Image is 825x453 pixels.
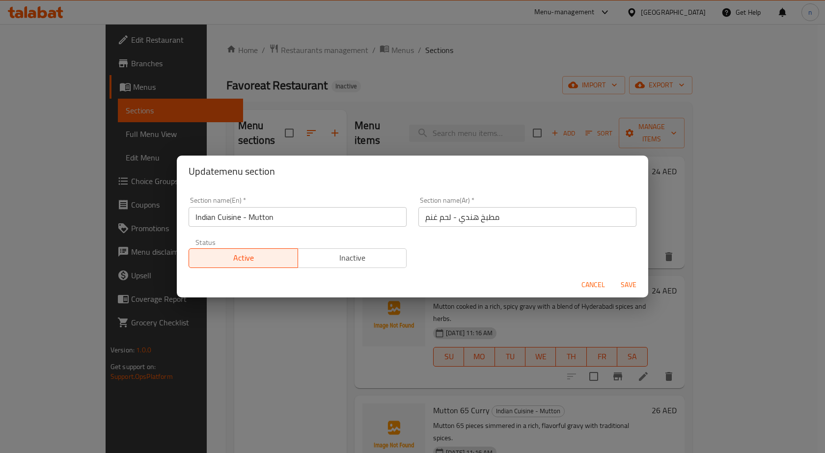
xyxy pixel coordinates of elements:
button: Inactive [298,248,407,268]
button: Cancel [577,276,609,294]
span: Save [617,279,640,291]
input: Please enter section name(en) [189,207,407,227]
span: Cancel [581,279,605,291]
button: Save [613,276,644,294]
span: Active [193,251,294,265]
button: Active [189,248,298,268]
h2: Update menu section [189,163,636,179]
input: Please enter section name(ar) [418,207,636,227]
span: Inactive [302,251,403,265]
